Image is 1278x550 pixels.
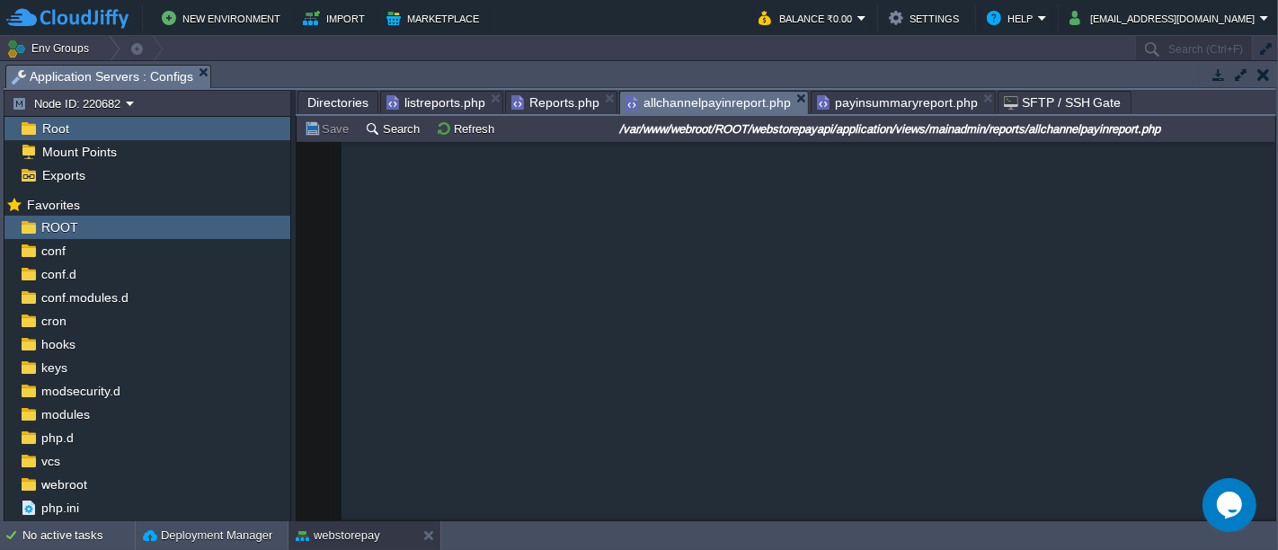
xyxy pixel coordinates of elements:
[386,7,484,29] button: Marketplace
[38,336,78,352] a: hooks
[38,453,63,469] a: vcs
[365,120,425,137] button: Search
[38,430,76,446] a: php.d
[436,120,500,137] button: Refresh
[307,92,368,113] span: Directories
[23,197,83,213] span: Favorites
[626,92,791,114] span: allchannelpayinreport.php
[12,66,193,88] span: Application Servers : Configs
[38,313,69,329] a: cron
[22,521,135,550] div: No active tasks
[817,92,978,113] span: payinsummaryreport.php
[38,243,68,259] a: conf
[987,7,1038,29] button: Help
[1203,478,1260,532] iframe: chat widget
[38,500,82,516] a: php.ini
[619,91,809,113] li: /var/www/webroot/ROOT/webstorepayapi/application/views/mainadmin/reports/allchannelpayinreport.php
[162,7,286,29] button: New Environment
[23,198,83,212] a: Favorites
[38,359,70,376] a: keys
[12,95,126,111] button: Node ID: 220682
[38,383,123,399] a: modsecurity.d
[1004,92,1122,113] span: SFTP / SSH Gate
[296,527,380,545] button: webstorepay
[39,120,72,137] a: Root
[38,219,81,235] a: ROOT
[380,91,503,113] li: /var/www/webroot/ROOT/webstorepayapi/application/views/mainadmin/reports/listreports.php
[511,92,599,113] span: Reports.php
[38,476,90,492] a: webroot
[1069,7,1260,29] button: [EMAIL_ADDRESS][DOMAIN_NAME]
[143,527,272,545] button: Deployment Manager
[505,91,617,113] li: /var/www/webroot/ROOT/webstorepayapi/application/controllers/mainadmin/Reports.php
[759,7,857,29] button: Balance ₹0.00
[38,289,131,306] a: conf.modules.d
[303,7,370,29] button: Import
[386,92,485,113] span: listreports.php
[38,406,93,422] a: modules
[38,266,79,282] a: conf.d
[39,167,88,183] a: Exports
[811,91,996,113] li: /var/www/webroot/ROOT/webstorepayapi/application/views/mainadmin/reports/payinsummaryreport.php
[304,120,354,137] button: Save
[39,144,120,160] a: Mount Points
[6,36,95,61] button: Env Groups
[889,7,964,29] button: Settings
[6,7,129,30] img: CloudJiffy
